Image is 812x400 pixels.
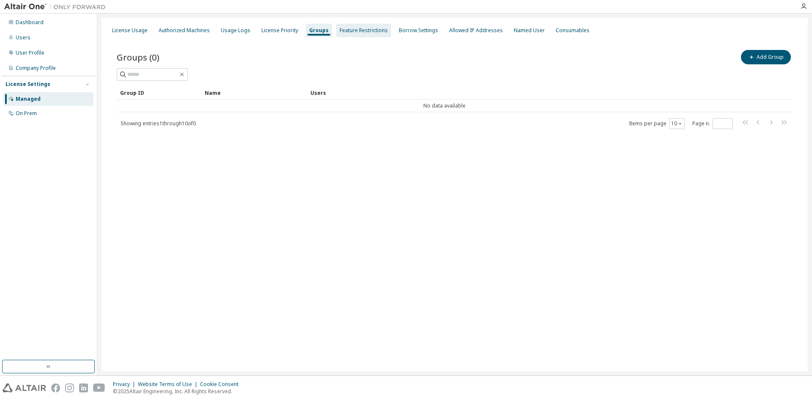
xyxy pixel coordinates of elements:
[399,27,438,34] div: Borrow Settings
[16,50,44,56] div: User Profile
[113,388,244,395] p: © 2025 Altair Engineering, Inc. All Rights Reserved.
[16,19,44,26] div: Dashboard
[309,27,329,34] div: Groups
[5,81,50,88] div: License Settings
[741,50,791,64] button: Add Group
[514,27,545,34] div: Named User
[449,27,503,34] div: Allowed IP Addresses
[310,86,769,99] div: Users
[671,120,683,127] button: 10
[3,383,46,392] img: altair_logo.svg
[79,383,88,392] img: linkedin.svg
[16,96,41,102] div: Managed
[120,86,198,99] div: Group ID
[159,27,210,34] div: Authorized Machines
[51,383,60,392] img: facebook.svg
[117,51,159,63] span: Groups (0)
[16,34,30,41] div: Users
[112,27,148,34] div: License Usage
[117,99,772,112] td: No data available
[261,27,298,34] div: License Priority
[221,27,250,34] div: Usage Logs
[113,381,138,388] div: Privacy
[65,383,74,392] img: instagram.svg
[556,27,590,34] div: Consumables
[692,118,733,129] span: Page n.
[16,65,56,72] div: Company Profile
[629,118,685,129] span: Items per page
[200,381,244,388] div: Cookie Consent
[93,383,105,392] img: youtube.svg
[138,381,200,388] div: Website Terms of Use
[121,120,196,127] span: Showing entries 1 through 10 of 0
[205,86,304,99] div: Name
[16,110,37,117] div: On Prem
[340,27,388,34] div: Feature Restrictions
[4,3,110,11] img: Altair One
